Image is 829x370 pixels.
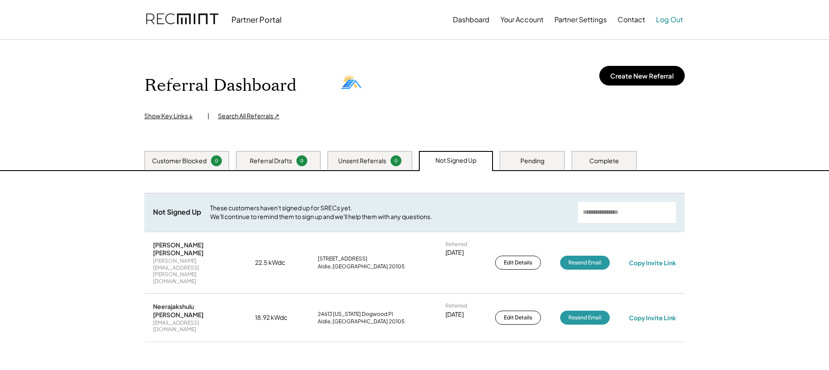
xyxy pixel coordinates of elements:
button: Edit Details [495,256,541,270]
div: [STREET_ADDRESS] [318,255,367,262]
div: | [207,112,209,120]
div: Customer Blocked [152,157,207,165]
div: These customers haven't signed up for SRECs yet. We'll continue to remind them to sign up and we'... [210,204,569,221]
div: Referred [445,302,467,309]
div: 22.5 kWdc [255,258,299,267]
button: Your Account [500,11,544,28]
div: [DATE] [445,310,464,319]
div: 18.92 kWdc [255,313,299,322]
div: Search All Referrals ↗ [218,112,279,120]
button: Edit Details [495,311,541,325]
button: Partner Settings [554,11,607,28]
img: recmint-logotype%403x.png [146,5,218,34]
button: Contact [618,11,645,28]
div: Aldie, [GEOGRAPHIC_DATA] 20105 [318,263,404,270]
div: Unsent Referrals [338,157,386,165]
button: Log Out [656,11,683,28]
div: Copy Invite Link [629,259,676,267]
div: 0 [392,158,400,164]
div: 24613 [US_STATE] Dogwood Pl [318,311,393,318]
div: [EMAIL_ADDRESS][DOMAIN_NAME] [153,319,236,333]
div: [DATE] [445,248,464,257]
button: Create New Referral [599,66,685,86]
div: Referred [445,241,467,248]
div: Show Key Links ↓ [144,112,199,120]
div: Partner Portal [231,14,282,24]
div: Not Signed Up [435,156,476,165]
button: Dashboard [453,11,489,28]
div: 0 [298,158,306,164]
div: Aldie, [GEOGRAPHIC_DATA] 20105 [318,318,404,325]
img: PNG-2.png [327,62,375,110]
div: Referral Drafts [250,157,292,165]
div: [PERSON_NAME][EMAIL_ADDRESS][PERSON_NAME][DOMAIN_NAME] [153,257,236,284]
div: Copy Invite Link [629,314,676,322]
div: [PERSON_NAME] [PERSON_NAME] [153,241,236,257]
div: Not Signed Up [153,208,201,217]
div: Neerajakshulu [PERSON_NAME] [153,302,236,318]
button: Resend Email [560,256,610,270]
h1: Referral Dashboard [144,75,296,96]
div: Complete [589,157,619,165]
div: 0 [212,158,221,164]
div: Pending [520,157,544,165]
button: Resend Email [560,311,610,325]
